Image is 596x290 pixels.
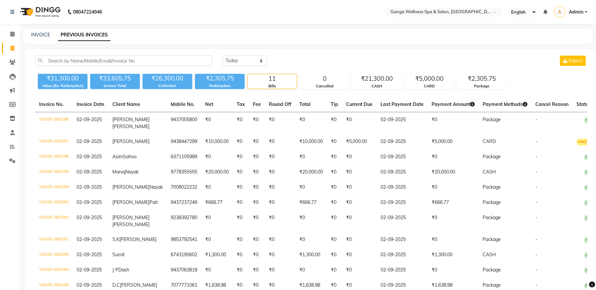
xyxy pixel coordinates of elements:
[265,232,295,247] td: ₹0
[167,247,201,263] td: 6743190602
[327,210,342,232] td: ₹0
[295,263,327,278] td: ₹0
[576,101,591,107] span: Status
[31,32,50,38] a: INVOICE
[560,56,586,66] button: Export
[112,101,140,107] span: Client Name
[432,101,475,107] span: Payment Amount
[112,117,149,122] span: [PERSON_NAME]
[346,101,373,107] span: Current Due
[295,165,327,180] td: ₹20,000.00
[265,247,295,263] td: ₹0
[535,154,537,160] span: -
[38,83,88,89] div: Value (Ex. Redemption)
[77,199,102,205] span: 02-09-2025
[119,236,156,242] span: [PERSON_NAME]
[342,263,377,278] td: ₹0
[35,210,73,232] td: V/2025-26/2292
[233,112,249,134] td: ₹0
[38,74,88,83] div: ₹31,300.00
[112,236,119,242] span: S.K
[123,154,137,160] span: Sahoo
[112,154,123,160] span: Asim
[77,138,102,144] span: 02-09-2025
[201,112,233,134] td: ₹0
[58,29,110,41] a: PREVIOUS INVOICES
[535,101,568,107] span: Cancel Reason
[535,267,537,273] span: -
[535,282,537,288] span: -
[253,101,261,107] span: Fee
[112,138,149,144] span: [PERSON_NAME]
[90,83,140,89] div: Invoice Total
[428,210,479,232] td: ₹0
[233,134,249,149] td: ₹0
[295,134,327,149] td: ₹10,000.00
[377,232,428,247] td: 02-09-2025
[342,149,377,165] td: ₹0
[248,83,297,89] div: Bills
[249,134,265,149] td: ₹0
[118,267,129,273] span: Dash
[342,134,377,149] td: ₹5,000.00
[167,232,201,247] td: 9853792541
[195,83,245,89] div: Redemption
[428,247,479,263] td: ₹1,300.00
[327,195,342,210] td: ₹0
[295,149,327,165] td: ₹0
[149,199,158,205] span: Pati
[428,180,479,195] td: ₹0
[569,58,583,64] span: Export
[428,195,479,210] td: ₹666.77
[167,165,201,180] td: 9778355555
[77,236,102,242] span: 02-09-2025
[483,252,496,258] span: CASH
[342,165,377,180] td: ₹0
[327,263,342,278] td: ₹0
[299,101,311,107] span: Total
[342,210,377,232] td: ₹0
[483,154,501,160] span: Package
[428,263,479,278] td: ₹0
[112,267,118,273] span: J P
[249,112,265,134] td: ₹0
[201,263,233,278] td: ₹0
[428,232,479,247] td: ₹0
[483,236,501,242] span: Package
[535,236,537,242] span: -
[249,180,265,195] td: ₹0
[77,169,102,175] span: 02-09-2025
[377,149,428,165] td: 02-09-2025
[535,138,537,144] span: -
[233,165,249,180] td: ₹0
[205,101,213,107] span: Net
[201,165,233,180] td: ₹20,000.00
[377,247,428,263] td: 02-09-2025
[249,263,265,278] td: ₹0
[143,74,192,83] div: ₹26,300.00
[77,267,102,273] span: 02-09-2025
[377,134,428,149] td: 02-09-2025
[457,74,506,83] div: ₹2,305.75
[269,101,291,107] span: Round Off
[377,112,428,134] td: 02-09-2025
[457,83,506,89] div: Package
[381,101,424,107] span: Last Payment Date
[233,247,249,263] td: ₹0
[249,195,265,210] td: ₹0
[483,199,501,205] span: Package
[39,101,64,107] span: Invoice No.
[233,263,249,278] td: ₹0
[248,74,297,83] div: 11
[584,169,595,176] span: PAID
[584,154,595,161] span: PAID
[249,210,265,232] td: ₹0
[35,195,73,210] td: V/2025-26/2293
[342,180,377,195] td: ₹0
[584,215,595,221] span: PAID
[295,210,327,232] td: ₹0
[167,195,201,210] td: 9437237249
[342,247,377,263] td: ₹0
[201,247,233,263] td: ₹1,300.00
[112,169,125,175] span: Manoj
